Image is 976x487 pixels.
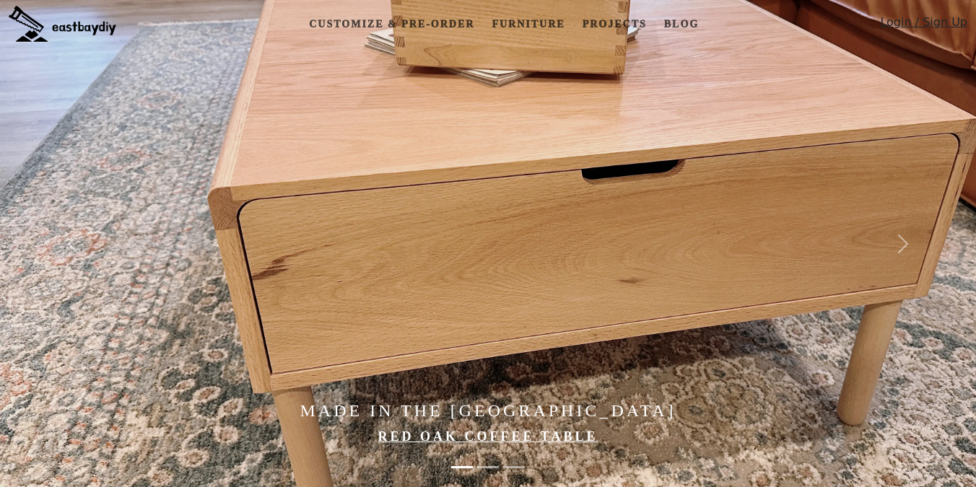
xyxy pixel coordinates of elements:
[378,429,598,444] a: Red Oak Coffee Table
[577,11,653,38] a: Projects
[486,11,570,38] a: Furniture
[147,400,829,421] h4: Made in the [GEOGRAPHIC_DATA]
[503,459,525,475] button: Japanese-Style Limited Edition
[451,459,473,475] button: Made in the Bay Area
[477,459,499,475] button: Made in the Bay Area
[9,6,116,42] img: eastbaydiy
[880,14,967,38] a: Login / Sign Up
[303,11,480,38] a: Customize & Pre-order
[658,11,705,38] a: Blog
